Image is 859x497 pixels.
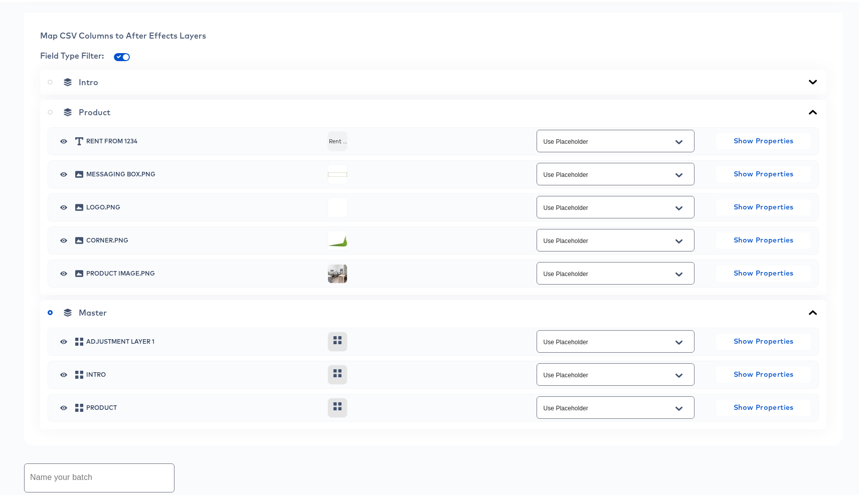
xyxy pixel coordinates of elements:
[717,197,810,213] button: Show Properties
[721,199,806,211] span: Show Properties
[86,169,320,175] span: Messaging box.png
[721,366,806,379] span: Show Properties
[721,232,806,244] span: Show Properties
[671,333,686,349] button: Open
[86,403,320,409] span: Product
[717,230,810,246] button: Show Properties
[79,75,98,85] span: Intro
[86,337,320,343] span: Adjustment Layer 1
[717,131,810,147] button: Show Properties
[717,398,810,414] button: Show Properties
[721,166,806,178] span: Show Properties
[717,332,810,348] button: Show Properties
[328,129,348,149] span: Rent from 1234
[671,132,686,148] button: Open
[86,136,320,142] span: Rent from 1234
[717,264,810,280] button: Show Properties
[86,370,320,376] span: Intro
[717,164,810,180] button: Show Properties
[671,265,686,281] button: Open
[86,269,320,275] span: Product Image.png
[40,29,206,39] span: Map CSV Columns to After Effects Layers
[671,399,686,415] button: Open
[671,198,686,214] button: Open
[671,165,686,181] button: Open
[671,231,686,247] button: Open
[86,235,320,241] span: Corner.png
[721,333,806,346] span: Show Properties
[721,265,806,278] span: Show Properties
[721,133,806,145] span: Show Properties
[79,306,107,316] span: Master
[79,105,110,115] span: Product
[717,365,810,381] button: Show Properties
[86,202,320,208] span: Logo.png
[671,366,686,382] button: Open
[40,49,104,59] span: Field Type Filter:
[721,399,806,412] span: Show Properties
